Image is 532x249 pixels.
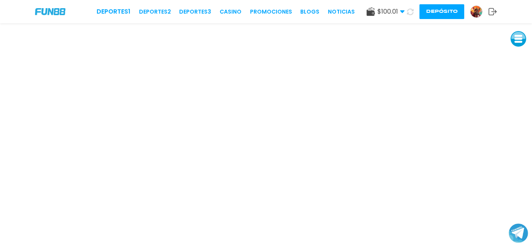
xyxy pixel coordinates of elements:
[179,8,211,16] a: Deportes3
[509,223,528,243] button: Join telegram channel
[328,8,355,16] a: NOTICIAS
[139,8,171,16] a: Deportes2
[419,4,464,19] button: Depósito
[377,7,405,16] span: $ 100.01
[97,7,130,16] a: Deportes1
[300,8,319,16] a: BLOGS
[470,5,488,18] a: Avatar
[250,8,292,16] a: Promociones
[35,8,65,15] img: Company Logo
[220,8,241,16] a: CASINO
[470,6,482,17] img: Avatar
